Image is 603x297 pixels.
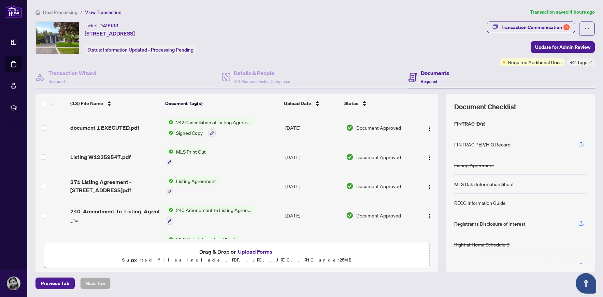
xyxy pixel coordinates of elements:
[162,94,281,113] th: Document Tag(s)
[454,120,485,127] div: FINTRAC ID(s)
[531,41,595,53] button: Update for Admin Review
[173,118,254,126] span: 242 Cancellation of Listing Agreement - Authority to Offer for Sale
[166,177,173,185] img: Status Icon
[585,26,589,31] span: ellipsis
[166,148,173,155] img: Status Icon
[283,230,343,259] td: [DATE]
[535,42,590,53] span: Update for Admin Review
[7,277,20,290] img: Profile Icon
[166,236,239,254] button: Status IconMLS Data Information Sheet
[346,212,354,219] img: Document Status
[356,182,401,190] span: Document Approved
[70,153,131,161] span: Listing W12359547.pdf
[454,220,526,227] div: Registrants Disclosure of Interest
[43,9,77,15] span: Deal Processing
[530,8,595,16] article: Transaction saved 4 hours ago
[508,58,562,66] span: Requires Additional Docs
[173,206,254,214] span: 240 Amendment to Listing Agreement - Authority to Offer for Sale Price Change/Extension/Amendment(s)
[344,100,358,107] span: Status
[80,8,82,16] li: /
[427,213,432,219] img: Logo
[80,278,111,289] button: Next Tab
[283,113,343,142] td: [DATE]
[103,23,118,29] span: 49938
[41,278,69,289] span: Previous Tab
[487,22,575,33] button: Transaction Communication4
[85,45,196,54] div: Status:
[173,236,239,243] span: MLS Data Information Sheet
[454,241,509,248] div: Right at Home Schedule B
[173,148,209,155] span: MLS Print Out
[346,182,354,190] img: Document Status
[356,212,401,219] span: Document Approved
[283,201,343,230] td: [DATE]
[166,118,254,137] button: Status Icon242 Cancellation of Listing Agreement - Authority to Offer for SaleStatus IconSigned Copy
[85,29,135,38] span: [STREET_ADDRESS]
[48,69,97,77] h4: Transaction Wizard
[35,10,40,15] span: home
[199,247,274,256] span: Drag & Drop or
[421,79,437,84] span: Required
[346,124,354,131] img: Document Status
[36,22,79,54] img: IMG-W12359547_1.jpg
[103,47,193,53] span: Information Updated - Processing Pending
[454,102,516,112] span: Document Checklist
[68,94,162,113] th: (13) File Name
[166,118,173,126] img: Status Icon
[85,9,121,15] span: View Transaction
[234,69,290,77] h4: Details & People
[346,153,354,161] img: Document Status
[454,199,506,207] div: RECO Information Guide
[356,124,401,131] span: Document Approved
[234,79,290,84] span: 4/4 Required Fields Completed
[35,278,75,289] button: Previous Tab
[166,206,173,214] img: Status Icon
[166,177,219,196] button: Status IconListing Agreement
[424,210,435,221] button: Logo
[70,100,103,107] span: (13) File Name
[480,198,603,297] iframe: Sprig User Feedback Dialog
[427,184,432,190] img: Logo
[48,256,425,264] p: Supported files include .PDF, .JPG, .JPEG, .PNG under 25 MB
[454,141,511,148] div: FINTRAC PEP/HIO Record
[570,58,587,66] span: +2 Tags
[427,155,432,160] img: Logo
[421,69,449,77] h4: Documents
[563,24,570,30] div: 4
[70,237,160,253] span: 290_Freehold_-_Sale_MLS_Data_Information_Form_-_PropTx-[PERSON_NAME].pdf
[48,79,65,84] span: Required
[589,61,592,64] span: down
[70,178,160,194] span: 271 Listing Agreement - [STREET_ADDRESS]pdf
[424,122,435,133] button: Logo
[284,100,311,107] span: Upload Date
[342,94,415,113] th: Status
[281,94,342,113] th: Upload Date
[427,126,432,131] img: Logo
[283,172,343,201] td: [DATE]
[424,152,435,162] button: Logo
[44,243,429,268] span: Drag & Drop orUpload FormsSupported files include .PDF, .JPG, .JPEG, .PNG under25MB
[173,129,205,137] span: Signed Copy
[70,207,160,224] span: 240_Amendment_to_Listing_Agrmt_-_Price_Change_Extension_Amendment__A__-_PropTx-[PERSON_NAME].pdf
[501,22,570,33] div: Transaction Communication
[454,180,514,188] div: MLS Data Information Sheet
[424,181,435,192] button: Logo
[166,236,173,243] img: Status Icon
[166,148,209,166] button: Status IconMLS Print Out
[173,177,219,185] span: Listing Agreement
[5,5,22,18] img: logo
[236,247,274,256] button: Upload Forms
[356,153,401,161] span: Document Approved
[166,129,173,137] img: Status Icon
[454,161,494,169] div: Listing Agreement
[70,124,139,132] span: document 1 EXECUTED.pdf
[85,22,118,29] div: Ticket #:
[283,142,343,172] td: [DATE]
[166,206,254,225] button: Status Icon240 Amendment to Listing Agreement - Authority to Offer for Sale Price Change/Extensio...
